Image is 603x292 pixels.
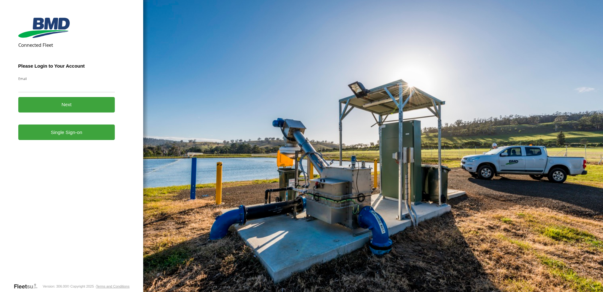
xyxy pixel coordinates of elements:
img: BMD [18,18,70,38]
div: © Copyright 2025 - [67,284,130,288]
h2: Connected Fleet [18,42,115,48]
a: Terms and Conditions [96,284,129,288]
div: Version: 306.00 [43,284,67,288]
h3: Please Login to Your Account [18,63,115,69]
button: Next [18,97,115,113]
label: Email [18,76,115,81]
a: Single Sign-on [18,125,115,140]
a: Visit our Website [14,283,43,289]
